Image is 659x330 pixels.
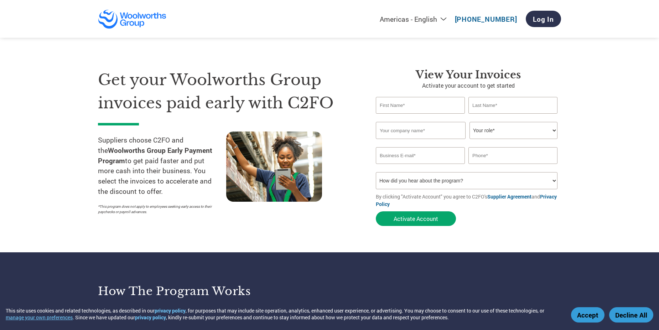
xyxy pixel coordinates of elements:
[571,307,604,323] button: Accept
[376,122,466,139] input: Your company name*
[98,68,354,114] h1: Get your Woolworths Group invoices paid early with C2FO
[135,314,166,321] a: privacy policy
[98,284,321,298] h3: How the program works
[376,81,561,90] p: Activate your account to get started
[98,135,226,197] p: Suppliers choose C2FO and the to get paid faster and put more cash into their business. You selec...
[376,211,456,226] button: Activate Account
[455,15,517,24] a: [PHONE_NUMBER]
[468,97,557,114] input: Last Name*
[469,122,557,139] select: Title/Role
[98,9,167,29] img: Woolworths Group
[609,307,653,323] button: Decline All
[376,97,465,114] input: First Name*
[98,204,219,215] p: *This program does not apply to employees seeking early access to their paychecks or payroll adva...
[376,114,465,119] div: Invalid first name or first name is too long
[468,114,557,119] div: Invalid last name or last name is too long
[468,165,557,169] div: Inavlid Phone Number
[6,307,561,321] div: This site uses cookies and related technologies, as described in our , for purposes that may incl...
[226,132,322,202] img: supply chain worker
[155,307,186,314] a: privacy policy
[468,147,557,164] input: Phone*
[98,146,212,165] strong: Woolworths Group Early Payment Program
[376,68,561,81] h3: View Your Invoices
[376,165,465,169] div: Inavlid Email Address
[376,193,561,208] p: By clicking "Activate Account" you agree to C2FO's and
[6,314,73,321] button: manage your own preferences
[376,140,557,144] div: Invalid company name or company name is too long
[376,193,557,207] a: Privacy Policy
[376,147,465,164] input: Invalid Email format
[526,11,561,27] a: Log In
[487,193,531,200] a: Supplier Agreement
